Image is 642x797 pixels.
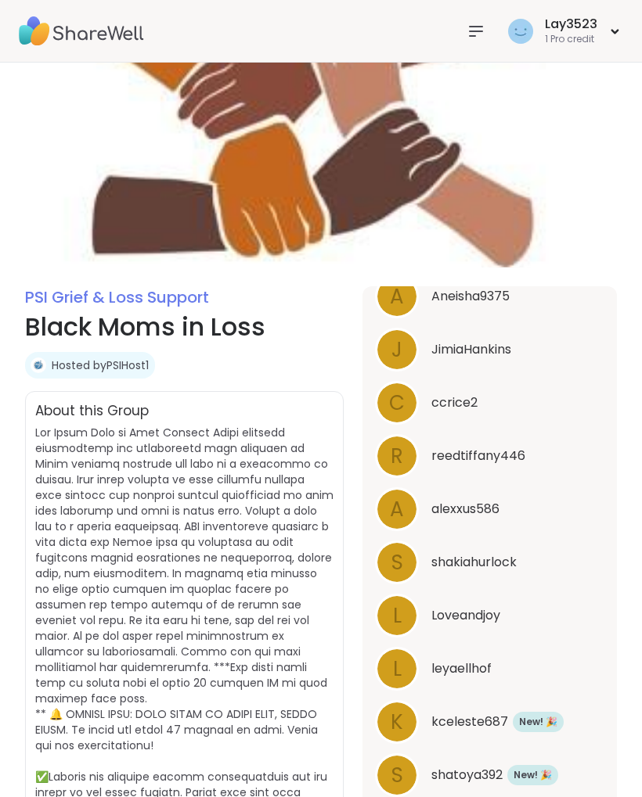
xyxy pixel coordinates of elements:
[19,4,144,59] img: ShareWell Nav Logo
[431,447,525,465] span: reedtiffany446
[391,335,402,365] span: J
[431,553,517,572] span: shakiahurlock
[25,286,209,308] a: PSI Grief & Loss Support
[375,434,604,478] a: rreedtiffany446
[375,540,604,584] a: sshakiahurlock
[375,487,604,531] a: aalexxus586
[431,713,508,731] span: kceleste687
[391,707,403,738] span: k
[375,647,604,691] a: lleyaellhof
[25,308,344,346] h1: Black Moms in Loss
[389,388,405,418] span: c
[391,441,403,472] span: r
[375,700,604,744] a: kkceleste687New! 🎉
[375,381,604,425] a: cccrice2
[431,659,492,678] span: leyaellhof
[391,547,403,578] span: s
[431,393,478,412] span: ccrice2
[375,275,604,318] a: AAneisha9375
[390,282,404,312] span: A
[52,357,149,373] a: Hosted byPSIHost1
[35,401,149,422] h2: About this Group
[514,768,552,781] span: New! 🎉
[519,715,557,728] span: New! 🎉
[375,753,604,797] a: sshatoya392New! 🎉
[545,16,597,33] div: Lay3523
[393,654,402,684] span: l
[431,287,510,306] span: Aneisha9375
[431,340,511,359] span: JimiaHankins
[508,19,533,44] img: Lay3523
[393,601,402,631] span: L
[375,594,604,637] a: LLoveandjoy
[545,33,597,46] div: 1 Pro credit
[375,328,604,372] a: JJimiaHankins
[391,760,403,791] span: s
[431,766,503,784] span: shatoya392
[431,500,500,519] span: alexxus586
[431,606,500,625] span: Loveandjoy
[390,494,404,525] span: a
[31,357,46,373] img: PSIHost1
